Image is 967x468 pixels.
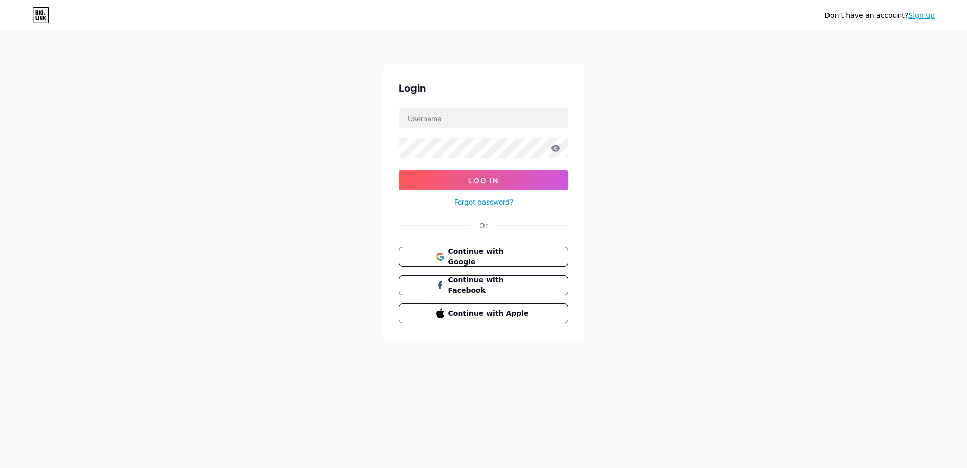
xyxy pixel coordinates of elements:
[448,308,531,319] span: Continue with Apple
[908,11,935,19] a: Sign up
[469,176,499,185] span: Log In
[399,108,568,128] input: Username
[399,170,568,190] button: Log In
[399,81,568,96] div: Login
[454,196,513,207] a: Forgot password?
[479,220,488,231] div: Or
[399,303,568,323] button: Continue with Apple
[448,246,531,268] span: Continue with Google
[399,275,568,295] button: Continue with Facebook
[399,247,568,267] button: Continue with Google
[448,275,531,296] span: Continue with Facebook
[824,10,935,21] div: Don't have an account?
